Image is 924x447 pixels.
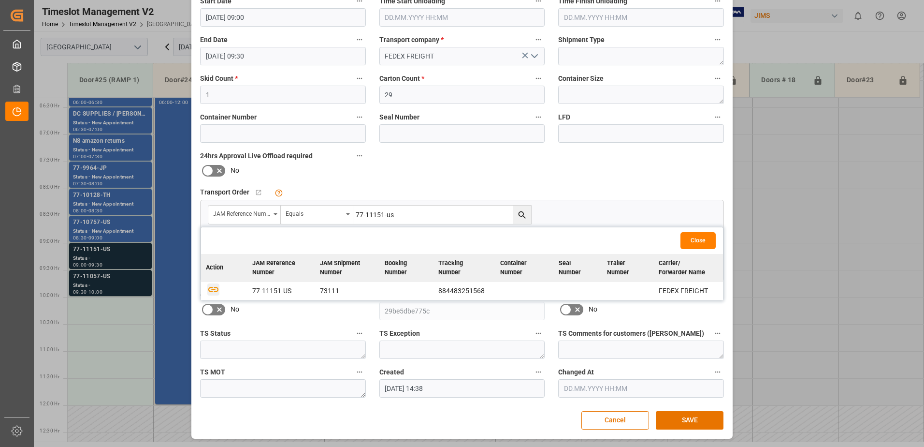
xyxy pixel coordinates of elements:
button: Created [532,366,545,378]
button: LFD [711,111,724,123]
button: Container Size [711,72,724,85]
th: Trailer Number [602,254,654,282]
button: Carton Count * [532,72,545,85]
span: TS Comments for customers ([PERSON_NAME]) [558,328,704,339]
button: End Date [353,33,366,46]
button: Close [680,232,716,249]
span: Transport company [379,35,444,45]
span: Changed At [558,367,594,377]
span: No [231,304,239,314]
td: 77-11151-US [247,282,315,300]
button: Cancel [581,411,649,430]
input: Type to search [353,206,531,224]
span: No [589,304,597,314]
button: Shipment Type [711,33,724,46]
button: TS MOT [353,366,366,378]
span: email notification [200,290,255,300]
th: Seal Number [554,254,602,282]
span: TS Exception [379,328,420,339]
span: Container Size [558,74,604,84]
span: Transport Order [200,187,249,197]
span: Skid Count [200,74,238,84]
th: Carrier/ Forwarder Name [654,254,723,282]
button: Transport company * [532,33,545,46]
button: Changed At [711,366,724,378]
th: Booking Number [380,254,433,282]
th: JAM Reference Number [247,254,315,282]
button: Container Number [353,111,366,123]
div: JAM Reference Number [213,207,270,218]
span: Container Number [200,112,257,122]
button: TS Comments for customers ([PERSON_NAME]) [711,327,724,340]
span: TS MOT [200,367,225,377]
input: DD.MM.YYYY HH:MM [558,379,724,398]
button: 24hrs Approval Live Offload required [353,149,366,162]
span: Carton Count [379,74,424,84]
th: JAM Shipment Number [315,254,380,282]
th: Action [201,254,247,282]
span: 24hrs Approval Live Offload required [200,151,313,161]
input: DD.MM.YYYY HH:MM [200,47,366,65]
span: Seal Number [379,112,419,122]
button: open menu [527,49,541,64]
span: LFD [558,112,570,122]
button: TS Status [353,327,366,340]
button: open menu [281,206,353,224]
input: DD.MM.YYYY HH:MM [379,379,545,398]
td: FEDEX FREIGHT [654,282,723,300]
button: SAVE [656,411,723,430]
span: Created [379,367,404,377]
span: End Date [200,35,228,45]
button: search button [513,206,531,224]
button: Seal Number [532,111,545,123]
div: Equals [286,207,343,218]
button: TS Exception [532,327,545,340]
span: No [231,165,239,176]
td: 884483251568 [433,282,495,300]
input: DD.MM.YYYY HH:MM [558,8,724,27]
input: DD.MM.YYYY HH:MM [200,8,366,27]
button: Skid Count * [353,72,366,85]
th: Container Number [495,254,553,282]
input: DD.MM.YYYY HH:MM [379,8,545,27]
span: Shipment Type [558,35,605,45]
td: 73111 [315,282,380,300]
span: TS Status [200,328,231,339]
th: Tracking Number [433,254,495,282]
button: open menu [208,206,281,224]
